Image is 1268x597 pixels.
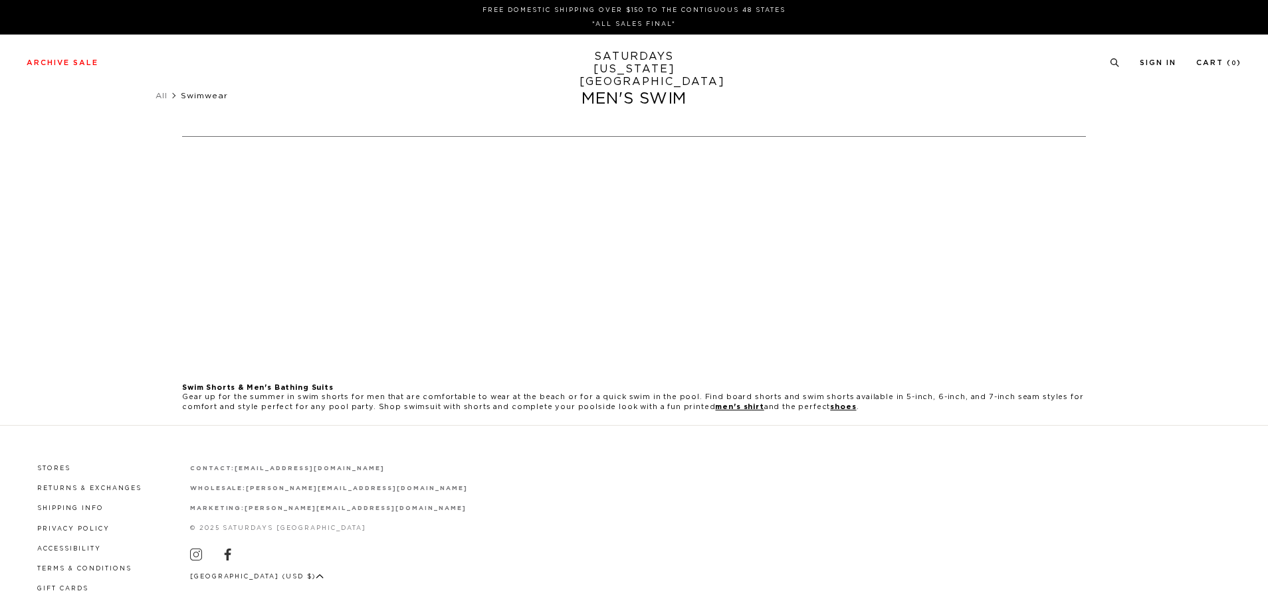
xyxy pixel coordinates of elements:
[37,485,142,491] a: Returns & Exchanges
[169,370,1099,425] div: Gear up for the summer in swim shorts for men that are comfortable to wear at the beach or for a ...
[37,546,101,552] a: Accessibility
[580,50,689,88] a: SATURDAYS[US_STATE][GEOGRAPHIC_DATA]
[181,92,228,100] span: Swimwear
[715,403,764,410] a: men's shirt
[190,505,245,511] strong: marketing:
[37,586,88,592] a: Gift Cards
[246,485,467,491] a: [PERSON_NAME][EMAIL_ADDRESS][DOMAIN_NAME]
[1140,59,1176,66] a: Sign In
[32,5,1236,15] p: FREE DOMESTIC SHIPPING OVER $150 TO THE CONTIGUOUS 48 STATES
[37,566,132,572] a: Terms & Conditions
[190,485,247,491] strong: wholesale:
[27,59,98,66] a: Archive Sale
[190,466,235,471] strong: contact:
[830,403,856,410] a: shoes
[37,466,70,471] a: Stores
[235,466,384,471] a: [EMAIL_ADDRESS][DOMAIN_NAME]
[1231,60,1237,66] small: 0
[32,19,1236,29] p: *ALL SALES FINAL*
[190,572,324,582] button: [GEOGRAPHIC_DATA] (USD $)
[245,505,466,511] a: [PERSON_NAME][EMAIL_ADDRESS][DOMAIN_NAME]
[156,92,167,100] a: All
[190,523,468,533] p: © 2025 Saturdays [GEOGRAPHIC_DATA]
[1196,59,1241,66] a: Cart (0)
[37,505,104,511] a: Shipping Info
[182,384,334,391] b: Swim Shorts & Men's Bathing Suits
[37,526,110,532] a: Privacy Policy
